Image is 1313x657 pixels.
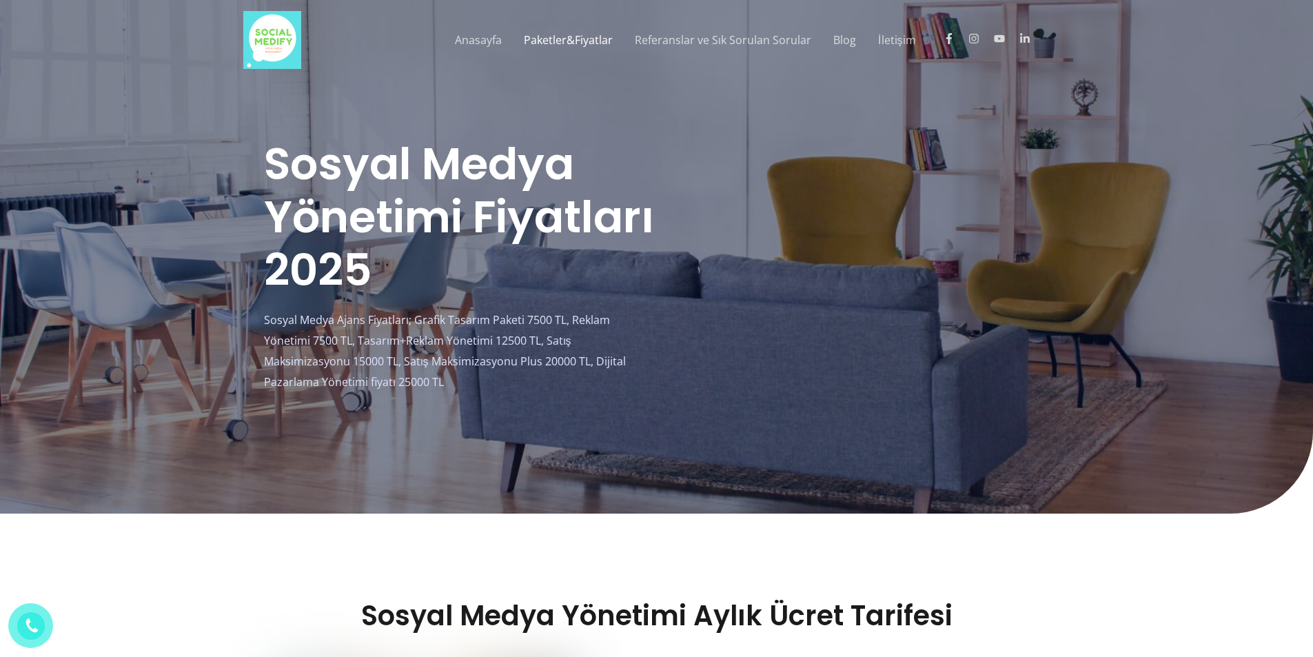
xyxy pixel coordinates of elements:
a: Anasayfa [444,18,513,62]
img: phone.png [22,617,39,634]
a: facebook-f [944,33,966,44]
a: linkedin-in [1019,33,1042,44]
a: Paketler&Fiyatlar [513,18,624,62]
a: Referanslar ve Sık Sorulan Sorular [624,18,822,62]
h2: Sosyal Medya Yönetimi Aylık Ücret Tarifesi [264,599,1050,632]
a: instagram [968,33,991,44]
h1: Sosyal Medya Yönetimi Fiyatları 2025 [264,138,657,296]
a: Blog [822,18,867,62]
p: Sosyal Medya Ajans Fiyatları; Grafik Tasarım Paketi 7500 TL, Reklam Yönetimi 7500 TL, Tasarım+Rek... [264,310,657,392]
a: youtube [994,33,1017,44]
nav: Site Navigation [434,18,1070,62]
a: İletişim [867,18,926,62]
